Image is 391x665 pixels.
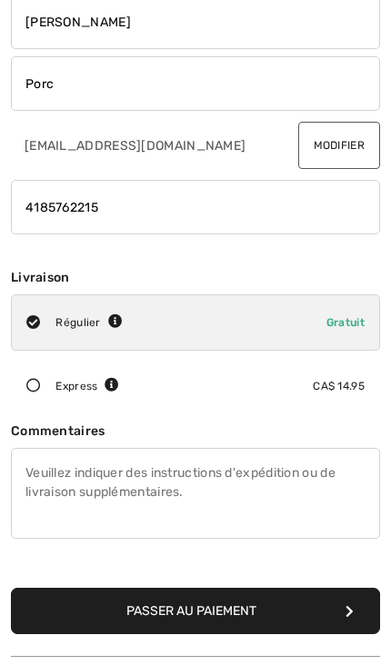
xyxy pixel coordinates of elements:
[313,378,365,394] div: CA$ 14.95
[298,122,380,169] button: Modifier
[326,316,365,329] span: Gratuit
[11,118,284,173] input: Courriel
[11,180,380,234] input: Téléphone portable
[55,314,123,331] div: Régulier
[11,422,380,441] div: Commentaires
[11,268,380,287] div: Livraison
[11,588,380,634] button: Passer au paiement
[55,378,119,394] div: Express
[11,56,380,111] input: Nom de famille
